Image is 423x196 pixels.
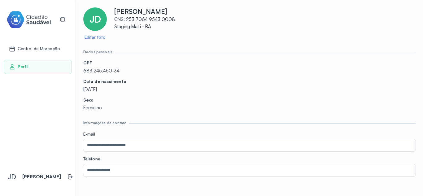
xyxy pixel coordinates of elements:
span: E-mail [83,131,95,137]
p: [DATE] [83,87,416,93]
p: [PERSON_NAME] [22,174,61,180]
a: Editar foto [85,35,106,40]
a: Perfil [9,64,67,70]
p: Feminino [83,105,416,111]
p: Sexo [83,98,416,103]
div: Informações de contato [83,121,127,125]
p: CNS: 253 7064 9543 0008 [114,17,416,23]
img: cidadao-saudavel-filled-logo.svg [7,10,51,29]
span: JD [89,14,101,25]
p: Staging Mairi - BA [114,24,416,30]
p: 683.245.450-34 [83,68,416,74]
span: Telefone [83,156,100,161]
p: [PERSON_NAME] [114,7,416,15]
span: JD [7,173,16,181]
span: Central de Marcação [18,46,60,51]
div: Dados pessoais [83,50,112,54]
a: Central de Marcação [9,46,67,52]
span: Perfil [18,64,29,69]
p: CPF [83,60,416,66]
p: Data de nascimento [83,79,416,84]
